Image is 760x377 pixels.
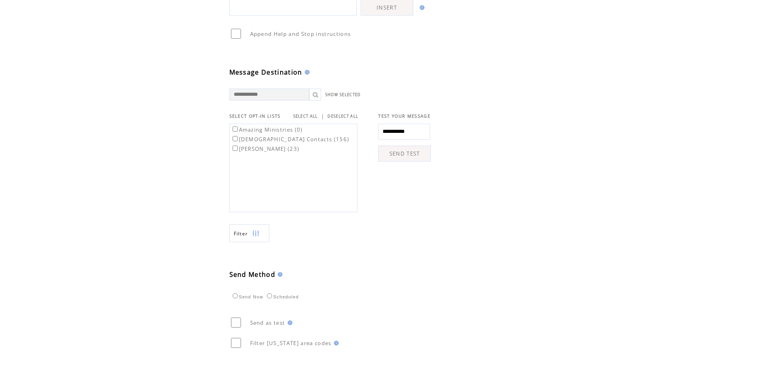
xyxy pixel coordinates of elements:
span: | [321,113,324,120]
span: Message Destination [229,68,302,77]
a: SELECT ALL [293,114,318,119]
input: Amazing Ministries (0) [233,126,238,132]
a: SHOW SELECTED [325,92,361,97]
input: [DEMOGRAPHIC_DATA] Contacts (156) [233,136,238,141]
img: filters.png [252,225,259,243]
img: help.gif [275,272,282,277]
img: help.gif [332,341,339,345]
label: Scheduled [265,294,299,299]
label: Send Now [231,294,263,299]
img: help.gif [285,320,292,325]
input: Send Now [233,293,238,298]
span: Send Method [229,270,276,279]
span: Show filters [234,230,248,237]
label: [PERSON_NAME] (23) [231,145,300,152]
img: help.gif [417,5,424,10]
input: Scheduled [267,293,272,298]
span: TEST YOUR MESSAGE [378,113,430,119]
span: Filter [US_STATE] area codes [250,339,332,347]
label: [DEMOGRAPHIC_DATA] Contacts (156) [231,136,349,143]
a: Filter [229,224,269,242]
a: DESELECT ALL [328,114,358,119]
span: Send as test [250,319,285,326]
span: SELECT OPT-IN LISTS [229,113,281,119]
a: SEND TEST [378,146,431,162]
label: Amazing Ministries (0) [231,126,303,133]
img: help.gif [302,70,310,75]
span: Append Help and Stop instructions [250,30,351,38]
input: [PERSON_NAME] (23) [233,146,238,151]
